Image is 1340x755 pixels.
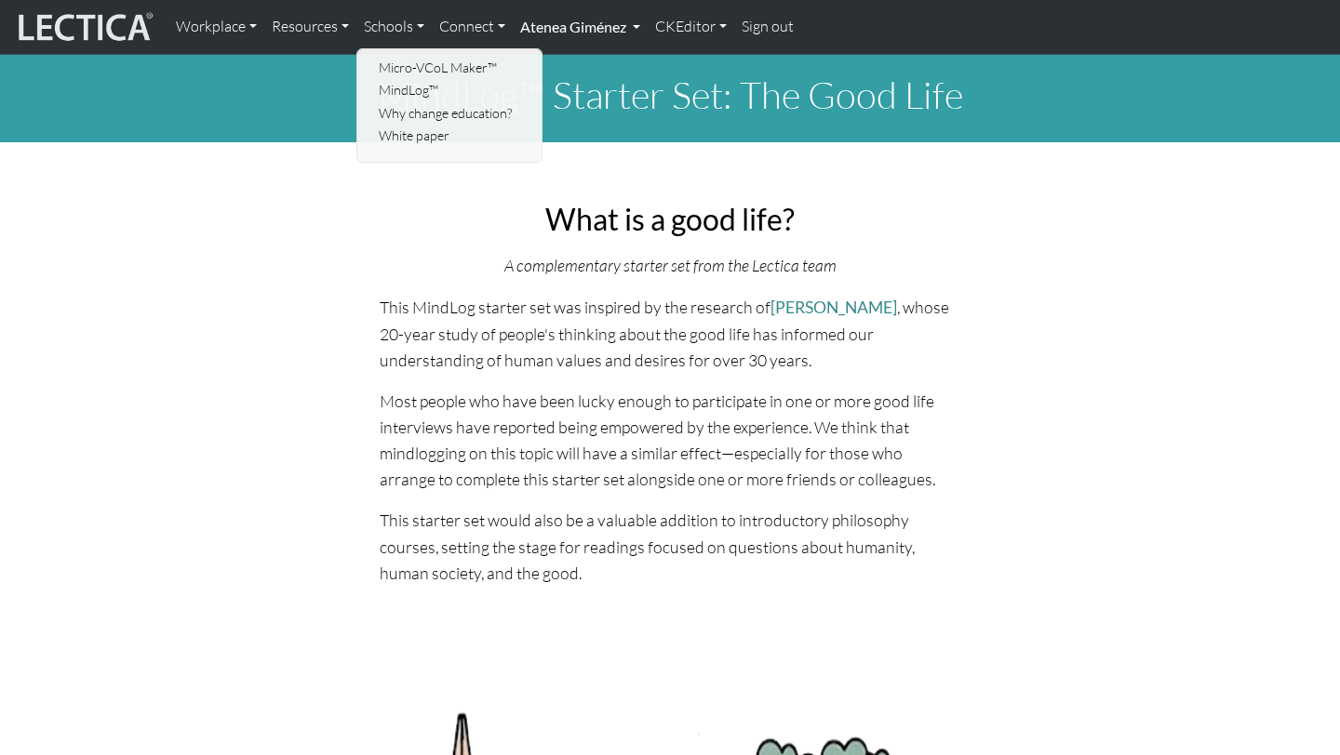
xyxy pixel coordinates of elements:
img: lecticalive [14,9,154,45]
p: Most people who have been lucky enough to participate in one or more good life interviews have re... [380,388,960,493]
h1: MindLog™ Starter Set: The Good Life [67,73,1273,117]
p: This starter set would also be a valuable addition to introductory philosophy courses, setting th... [380,507,960,585]
a: Schools [356,7,432,46]
i: A complementary starter set from the Lectica team [504,255,837,275]
a: Atenea Giménez [513,7,648,46]
a: Sign out [734,7,801,46]
a: Resources [264,7,356,46]
a: Why change education? [374,102,528,126]
a: White paper [374,125,528,148]
a: CKEditor [648,7,734,46]
a: Workplace [168,7,264,46]
a: [PERSON_NAME] [770,298,897,317]
a: Micro-VCoL Maker™ [374,57,528,80]
p: This MindLog starter set was inspired by the research of , whose 20-year study of people's thinki... [380,294,960,373]
a: Connect [432,7,513,46]
h2: What is a good life? [380,202,960,237]
a: MindLog™ [374,79,528,102]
